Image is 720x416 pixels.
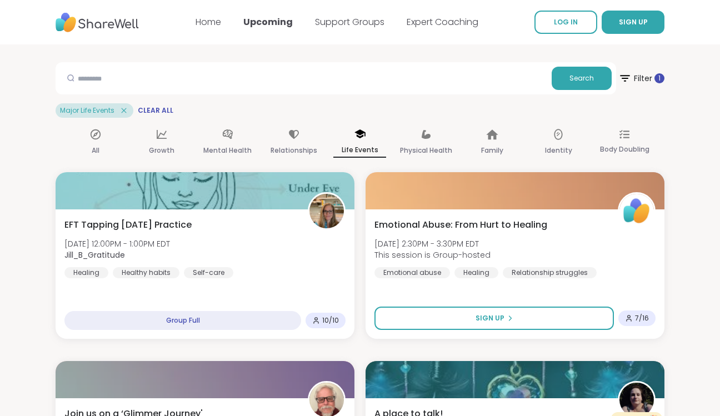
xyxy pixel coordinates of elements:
[92,144,99,157] p: All
[481,144,503,157] p: Family
[196,16,221,28] a: Home
[113,267,179,278] div: Healthy habits
[64,249,125,260] b: Jill_B_Gratitude
[503,267,597,278] div: Relationship struggles
[545,144,572,157] p: Identity
[309,194,344,228] img: Jill_B_Gratitude
[64,267,108,278] div: Healing
[552,67,612,90] button: Search
[618,65,664,92] span: Filter
[138,106,173,115] span: Clear All
[64,311,301,330] div: Group Full
[271,144,317,157] p: Relationships
[60,106,114,115] span: Major Life Events
[56,7,139,38] img: ShareWell Nav Logo
[374,238,491,249] span: [DATE] 2:30PM - 3:30PM EDT
[618,62,664,94] button: Filter 1
[534,11,597,34] a: LOG IN
[374,249,491,260] span: This session is Group-hosted
[400,144,452,157] p: Physical Health
[407,16,478,28] a: Expert Coaching
[315,16,384,28] a: Support Groups
[658,74,661,83] span: 1
[569,73,594,83] span: Search
[184,267,233,278] div: Self-care
[333,143,386,158] p: Life Events
[374,267,450,278] div: Emotional abuse
[619,17,648,27] span: SIGN UP
[476,313,504,323] span: Sign Up
[203,144,252,157] p: Mental Health
[602,11,664,34] button: SIGN UP
[600,143,649,156] p: Body Doubling
[322,316,339,325] span: 10 / 10
[374,218,547,232] span: Emotional Abuse: From Hurt to Healing
[243,16,293,28] a: Upcoming
[64,238,170,249] span: [DATE] 12:00PM - 1:00PM EDT
[619,194,654,228] img: ShareWell
[374,307,614,330] button: Sign Up
[454,267,498,278] div: Healing
[554,17,578,27] span: LOG IN
[149,144,174,157] p: Growth
[635,314,649,323] span: 7 / 16
[64,218,192,232] span: EFT Tapping [DATE] Practice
